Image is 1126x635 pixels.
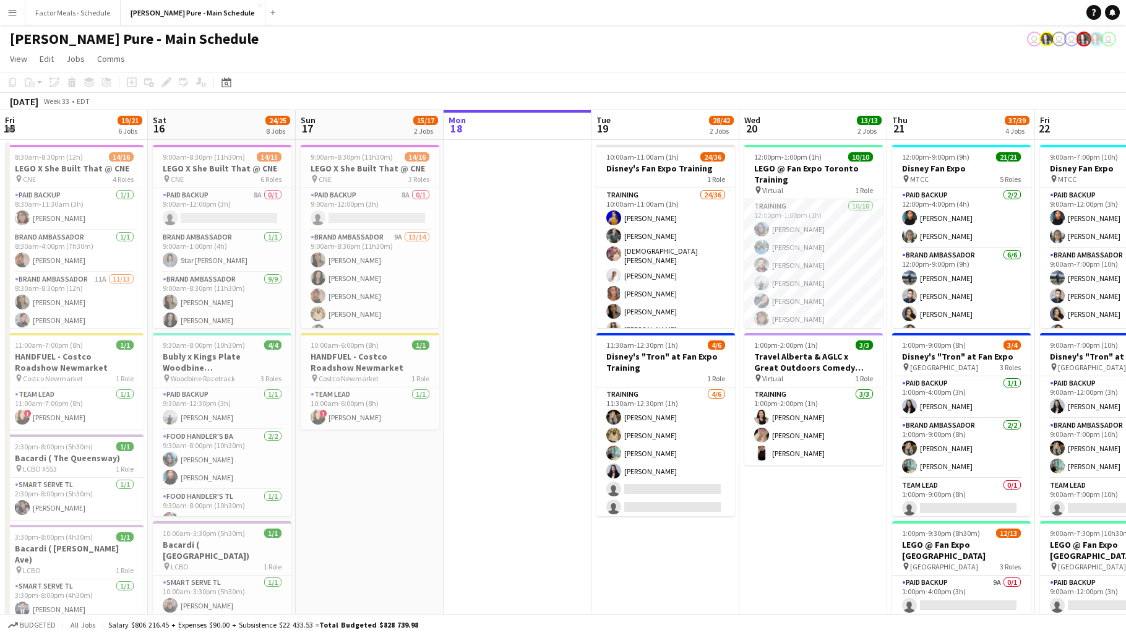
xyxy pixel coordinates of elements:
[411,374,429,383] span: 1 Role
[97,53,125,64] span: Comms
[260,175,281,184] span: 6 Roles
[5,478,144,520] app-card-role: Smart Serve TL1/12:30pm-8:00pm (5h30m)[PERSON_NAME]
[35,51,59,67] a: Edit
[265,116,290,125] span: 24/25
[153,230,291,272] app-card-role: Brand Ambassador1/19:00am-1:00pm (4h)Star [PERSON_NAME]
[754,152,822,162] span: 12:00pm-1:00pm (1h)
[742,121,760,136] span: 20
[744,199,883,407] app-card-role: Training10/1012:00pm-1:00pm (1h)[PERSON_NAME][PERSON_NAME][PERSON_NAME][PERSON_NAME][PERSON_NAME]...
[311,152,393,162] span: 9:00am-8:30pm (11h30m)
[163,152,245,162] span: 9:00am-8:30pm (11h30m)
[892,145,1031,328] div: 12:00pm-9:00pm (9h)21/21Disney Fan Expo MTCC5 RolesPaid Backup2/212:00pm-4:00pm (4h)[PERSON_NAME]...
[892,418,1031,478] app-card-role: Brand Ambassador2/21:00pm-9:00pm (8h)[PERSON_NAME][PERSON_NAME]
[301,114,316,126] span: Sun
[1005,126,1029,136] div: 4 Jobs
[857,116,882,125] span: 13/13
[1058,175,1077,184] span: MTCC
[1000,363,1021,372] span: 3 Roles
[10,95,38,108] div: [DATE]
[23,566,41,575] span: LCBO
[116,532,134,542] span: 1/1
[153,539,291,561] h3: Bacardi ( [GEOGRAPHIC_DATA])
[320,410,327,417] span: !
[1004,340,1021,350] span: 3/4
[855,186,873,195] span: 1 Role
[892,248,1031,380] app-card-role: Brand Ambassador6/612:00pm-9:00pm (9h)[PERSON_NAME][PERSON_NAME][PERSON_NAME][PERSON_NAME]
[1040,114,1050,126] span: Fri
[1089,32,1104,46] app-user-avatar: Ashleigh Rains
[890,121,908,136] span: 21
[264,562,281,571] span: 1 Role
[892,333,1031,516] app-job-card: 1:00pm-9:00pm (8h)3/4Disney's "Tron" at Fan Expo [GEOGRAPHIC_DATA]3 RolesPaid Backup1/11:00pm-4:0...
[405,152,429,162] span: 14/16
[5,434,144,520] app-job-card: 2:30pm-8:00pm (5h30m)1/1Bacardi ( The Queensway) LCBO #5531 RoleSmart Serve TL1/12:30pm-8:00pm (5...
[1052,32,1067,46] app-user-avatar: Tifany Scifo
[116,442,134,451] span: 1/1
[118,126,142,136] div: 6 Jobs
[1039,32,1054,46] app-user-avatar: Ashleigh Rains
[596,351,735,373] h3: Disney's "Tron" at Fan Expo Training
[260,374,281,383] span: 3 Roles
[708,340,725,350] span: 4/6
[116,566,134,575] span: 1 Role
[996,152,1021,162] span: 21/21
[754,340,818,350] span: 1:00pm-2:00pm (1h)
[1064,32,1079,46] app-user-avatar: Leticia Fayzano
[596,145,735,328] app-job-card: 10:00am-11:00am (1h)24/36Disney's Fan Expo Training1 RoleTraining24/3610:00am-11:00am (1h)[PERSON...
[171,562,189,571] span: LCBO
[892,188,1031,248] app-card-role: Paid Backup2/212:00pm-4:00pm (4h)[PERSON_NAME][PERSON_NAME]
[5,333,144,430] app-job-card: 11:00am-7:00pm (8h)1/1HANDFUEL - Costco Roadshow Newmarket Costco Newmarket1 RoleTeam Lead1/111:0...
[412,340,429,350] span: 1/1
[707,175,725,184] span: 1 Role
[116,340,134,350] span: 1/1
[596,333,735,516] div: 11:30am-12:30pm (1h)4/6Disney's "Tron" at Fan Expo Training1 RoleTraining4/611:30am-12:30pm (1h)[...
[596,114,611,126] span: Tue
[15,532,93,542] span: 3:30pm-8:00pm (4h30m)
[762,374,783,383] span: Virtual
[299,121,316,136] span: 17
[5,543,144,565] h3: Bacardi ( [PERSON_NAME] Ave)
[744,145,883,328] div: 12:00pm-1:00pm (1h)10/10LEGO @ Fan Expo Toronto Training Virtual1 RoleTraining10/1012:00pm-1:00pm...
[856,340,873,350] span: 3/3
[15,442,93,451] span: 2:30pm-8:00pm (5h30m)
[10,53,27,64] span: View
[153,114,166,126] span: Sat
[311,340,379,350] span: 10:00am-6:00pm (8h)
[264,529,281,538] span: 1/1
[41,97,72,106] span: Week 33
[301,230,439,506] app-card-role: Brand Ambassador9A13/149:00am-8:30pm (11h30m)[PERSON_NAME][PERSON_NAME][PERSON_NAME][PERSON_NAME]...
[762,186,783,195] span: Virtual
[744,351,883,373] h3: Travel Alberta & AGLC x Great Outdoors Comedy Festival Training
[153,387,291,430] app-card-role: Paid Backup1/19:30am-12:30pm (3h)[PERSON_NAME]
[3,121,15,136] span: 15
[301,351,439,373] h3: HANDFUEL - Costco Roadshow Newmarket
[153,163,291,174] h3: LEGO X She Built That @ CNE
[892,576,1031,618] app-card-role: Paid Backup9A0/11:00pm-4:00pm (3h)
[848,152,873,162] span: 10/10
[40,53,54,64] span: Edit
[910,562,978,571] span: [GEOGRAPHIC_DATA]
[447,121,466,136] span: 18
[5,145,144,328] app-job-card: 8:30am-8:30pm (12h)14/16LEGO X She Built That @ CNE CNE4 RolesPaid Backup1/18:30am-11:30am (3h)[P...
[892,539,1031,561] h3: LEGO @ Fan Expo [GEOGRAPHIC_DATA]
[5,114,15,126] span: Fri
[5,452,144,464] h3: Bacardi ( The Queensway)
[5,525,144,621] app-job-card: 3:30pm-8:00pm (4h30m)1/1Bacardi ( [PERSON_NAME] Ave) LCBO1 RoleSmart Serve TL1/13:30pm-8:00pm (4h...
[153,521,291,618] app-job-card: 10:00am-3:30pm (5h30m)1/1Bacardi ( [GEOGRAPHIC_DATA]) LCBO1 RoleSmart Serve TL1/110:00am-3:30pm (...
[449,114,466,126] span: Mon
[1005,116,1029,125] span: 37/39
[744,387,883,465] app-card-role: Training3/31:00pm-2:00pm (1h)[PERSON_NAME][PERSON_NAME][PERSON_NAME]
[408,175,429,184] span: 3 Roles
[5,579,144,621] app-card-role: Smart Serve TL1/13:30pm-8:00pm (4h30m)[PERSON_NAME]
[301,145,439,328] app-job-card: 9:00am-8:30pm (11h30m)14/16LEGO X She Built That @ CNE CNE3 RolesPaid Backup8A0/19:00am-12:00pm (...
[596,163,735,174] h3: Disney's Fan Expo Training
[744,114,760,126] span: Wed
[301,333,439,430] app-job-card: 10:00am-6:00pm (8h)1/1HANDFUEL - Costco Roadshow Newmarket Costco Newmarket1 RoleTeam Lead1/110:0...
[1050,152,1118,162] span: 9:00am-7:00pm (10h)
[606,340,678,350] span: 11:30am-12:30pm (1h)
[709,116,734,125] span: 28/42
